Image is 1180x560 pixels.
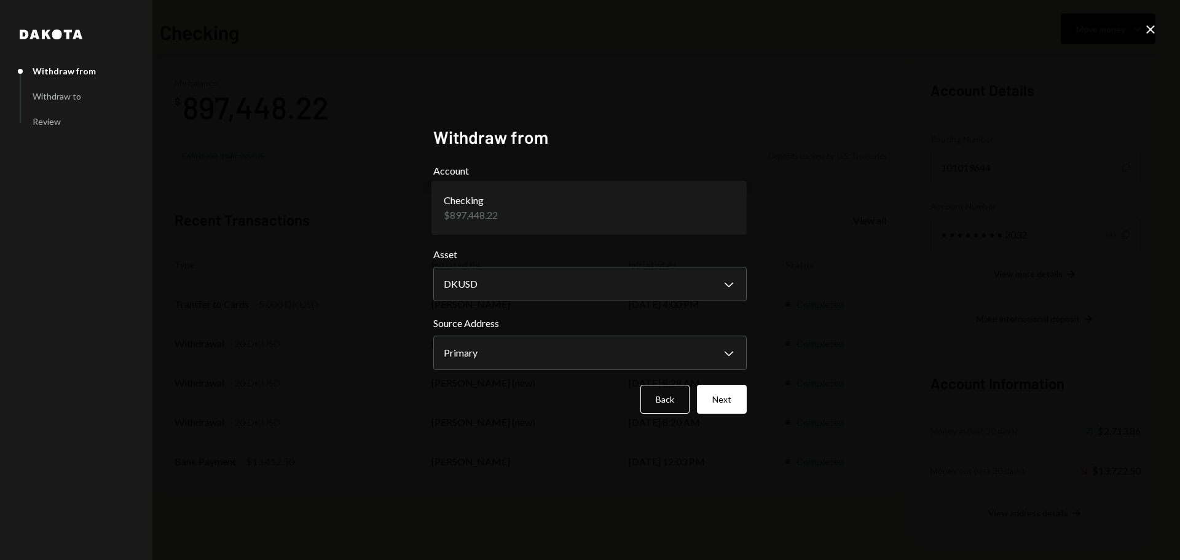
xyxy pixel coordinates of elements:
label: Account [433,164,747,178]
div: Review [33,116,61,127]
div: Checking [444,193,498,208]
button: Next [697,385,747,414]
h2: Withdraw from [433,125,747,149]
div: Withdraw from [33,66,96,76]
label: Asset [433,247,747,262]
div: Withdraw to [33,91,81,101]
button: Back [640,385,690,414]
button: Source Address [433,336,747,370]
label: Source Address [433,316,747,331]
button: Asset [433,267,747,301]
div: $897,448.22 [444,208,498,223]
